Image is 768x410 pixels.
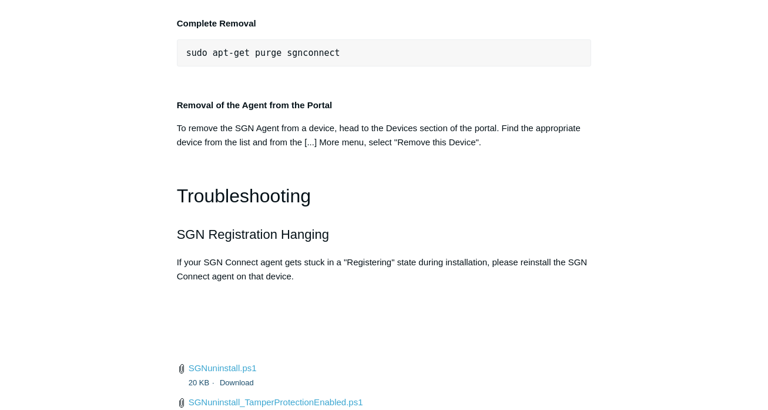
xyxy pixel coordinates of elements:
[177,224,592,245] h2: SGN Registration Hanging
[189,363,257,373] a: SGNuninstall.ps1
[177,181,592,211] h1: Troubleshooting
[177,39,592,66] pre: sudo apt-get purge sgnconnect
[177,123,581,147] span: To remove the SGN Agent from a device, head to the Devices section of the portal. Find the approp...
[220,378,254,387] a: Download
[177,100,332,110] strong: Removal of the Agent from the Portal
[189,378,217,387] span: 20 KB
[189,397,363,407] a: SGNuninstall_TamperProtectionEnabled.ps1
[177,257,588,281] span: If your SGN Connect agent gets stuck in a "Registering" state during installation, please reinsta...
[177,18,256,28] strong: Complete Removal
